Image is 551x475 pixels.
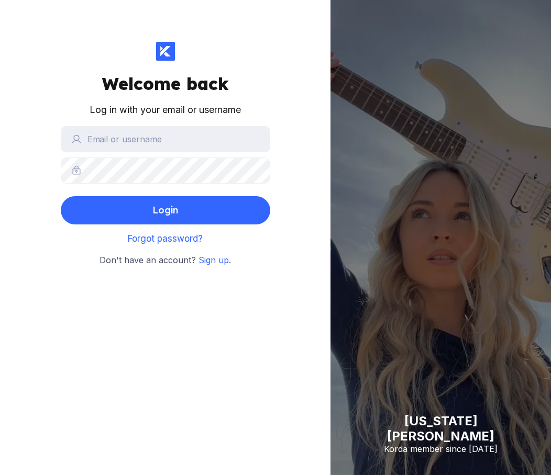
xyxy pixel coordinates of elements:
div: Welcome back [102,73,229,94]
small: Don't have an account? . [100,254,231,267]
input: Email or username [61,126,270,152]
a: Forgot password? [128,233,203,244]
a: Sign up [199,255,229,265]
div: [US_STATE][PERSON_NAME] [351,413,530,444]
div: Login [152,200,178,221]
div: Log in with your email or username [90,103,241,118]
button: Login [61,196,270,224]
div: Korda member since [DATE] [351,444,530,454]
